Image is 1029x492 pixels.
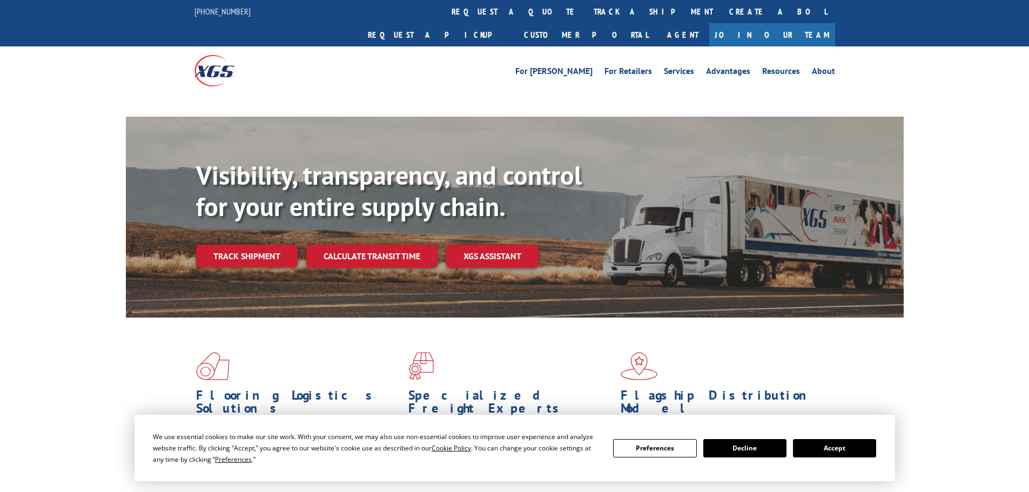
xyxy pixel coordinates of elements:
[515,67,593,79] a: For [PERSON_NAME]
[621,389,825,420] h1: Flagship Distribution Model
[604,67,652,79] a: For Retailers
[360,23,516,46] a: Request a pickup
[194,6,251,17] a: [PHONE_NUMBER]
[446,245,539,268] a: XGS ASSISTANT
[153,431,600,465] div: We use essential cookies to make our site work. With your consent, we may also use non-essential ...
[793,439,876,457] button: Accept
[134,415,895,481] div: Cookie Consent Prompt
[762,67,800,79] a: Resources
[196,158,582,223] b: Visibility, transparency, and control for your entire supply chain.
[621,352,658,380] img: xgs-icon-flagship-distribution-model-red
[196,352,230,380] img: xgs-icon-total-supply-chain-intelligence-red
[706,67,750,79] a: Advantages
[432,443,471,453] span: Cookie Policy
[408,352,434,380] img: xgs-icon-focused-on-flooring-red
[656,23,709,46] a: Agent
[703,439,786,457] button: Decline
[196,245,298,267] a: Track shipment
[613,439,696,457] button: Preferences
[812,67,835,79] a: About
[664,67,694,79] a: Services
[408,389,613,420] h1: Specialized Freight Experts
[516,23,656,46] a: Customer Portal
[709,23,835,46] a: Join Our Team
[306,245,438,268] a: Calculate transit time
[196,389,400,420] h1: Flooring Logistics Solutions
[215,455,252,464] span: Preferences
